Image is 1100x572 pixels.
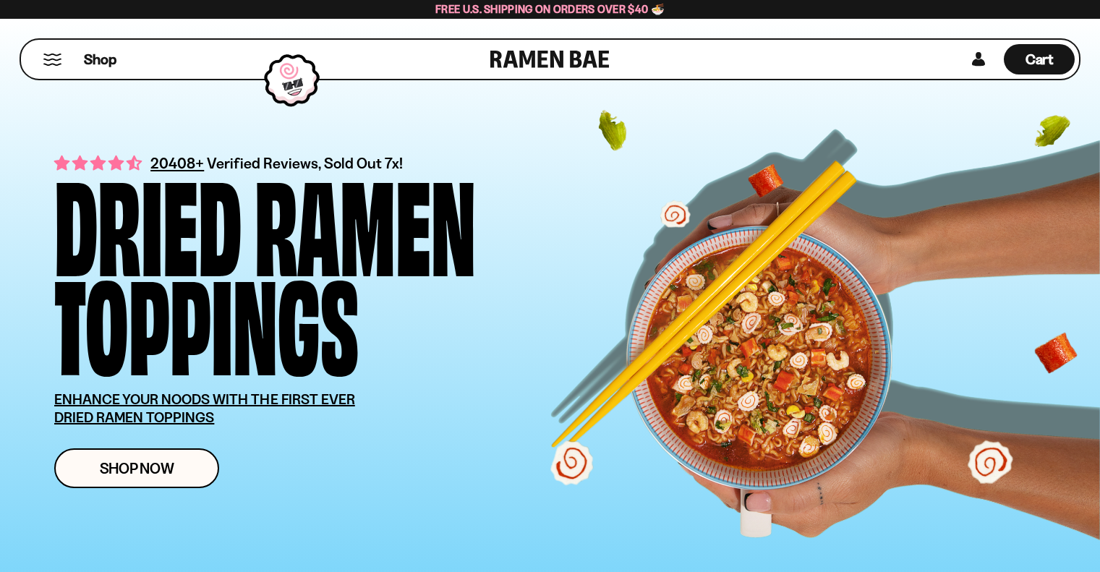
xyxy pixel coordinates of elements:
div: Ramen [255,171,476,270]
span: Free U.S. Shipping on Orders over $40 🍜 [435,2,665,16]
button: Mobile Menu Trigger [43,54,62,66]
div: Cart [1004,40,1075,79]
a: Shop Now [54,448,219,488]
div: Dried [54,171,242,270]
span: Cart [1026,51,1054,68]
span: Shop Now [100,461,174,476]
span: Shop [84,50,116,69]
div: Toppings [54,270,359,369]
a: Shop [84,44,116,74]
u: ENHANCE YOUR NOODS WITH THE FIRST EVER DRIED RAMEN TOPPINGS [54,390,355,426]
